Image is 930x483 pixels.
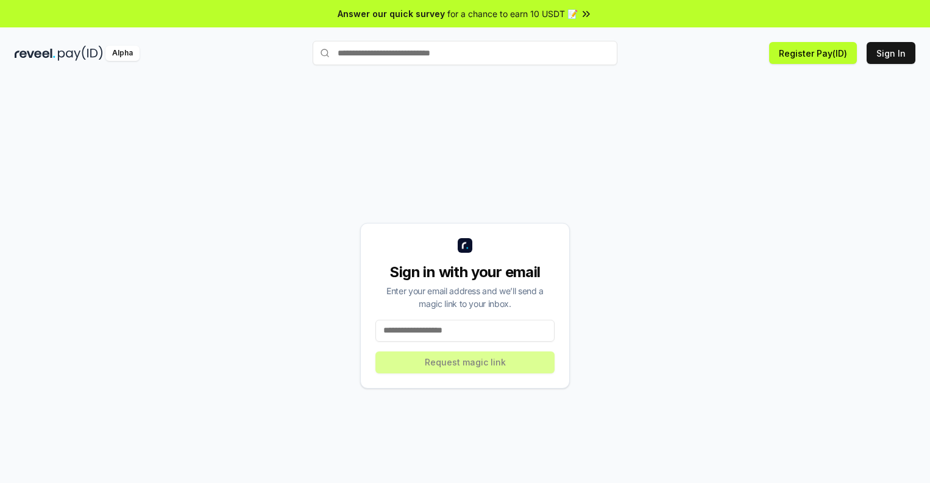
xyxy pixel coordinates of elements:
button: Register Pay(ID) [769,42,857,64]
div: Alpha [105,46,140,61]
img: pay_id [58,46,103,61]
img: logo_small [458,238,472,253]
span: for a chance to earn 10 USDT 📝 [447,7,578,20]
div: Sign in with your email [375,263,555,282]
img: reveel_dark [15,46,55,61]
button: Sign In [867,42,915,64]
span: Answer our quick survey [338,7,445,20]
div: Enter your email address and we’ll send a magic link to your inbox. [375,284,555,310]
